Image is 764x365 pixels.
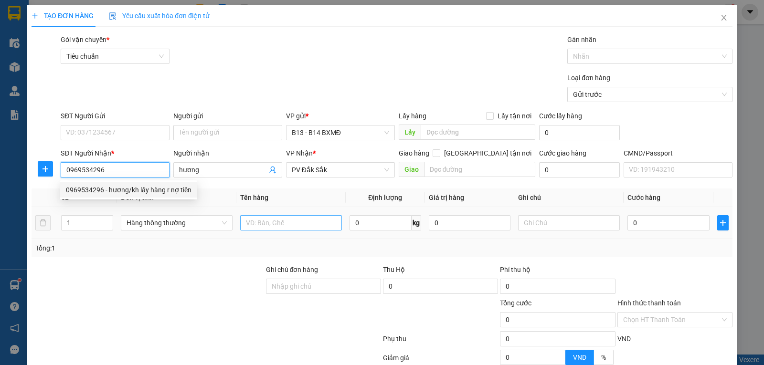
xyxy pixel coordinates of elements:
[429,215,510,230] input: 0
[617,299,681,307] label: Hình thức thanh toán
[60,182,197,198] div: 0969534296 - hương/kh lây hàng r nợ tiên
[539,162,620,177] input: Cước giao hàng
[25,15,77,51] strong: CÔNG TY TNHH [GEOGRAPHIC_DATA] 214 QL13 - P.26 - Q.BÌNH THẠNH - TP HCM 1900888606
[718,219,728,227] span: plus
[539,112,582,120] label: Cước lấy hàng
[66,49,164,63] span: Tiêu chuẩn
[399,112,426,120] span: Lấy hàng
[292,163,389,177] span: PV Đắk Sắk
[539,125,620,140] input: Cước lấy hàng
[33,57,111,64] strong: BIÊN NHẬN GỬI HÀNG HOÁ
[10,21,22,45] img: logo
[173,111,282,121] div: Người gửi
[109,12,210,20] span: Yêu cầu xuất hóa đơn điện tử
[567,36,596,43] label: Gán nhãn
[35,215,51,230] button: delete
[61,111,170,121] div: SĐT Người Gửi
[617,335,631,343] span: VND
[399,125,421,140] span: Lấy
[96,67,119,72] span: PV Đắk Mil
[73,66,88,80] span: Nơi nhận:
[514,188,624,207] th: Ghi chú
[494,111,535,121] span: Lấy tận nơi
[539,149,586,157] label: Cước giao hàng
[412,215,421,230] span: kg
[269,166,276,174] span: user-add
[127,216,227,230] span: Hàng thông thường
[240,215,342,230] input: VD: Bàn, Ghế
[500,264,615,279] div: Phí thu hộ
[292,125,389,140] span: B13 - B14 BXMĐ
[240,194,268,201] span: Tên hàng
[38,165,53,173] span: plus
[518,215,620,230] input: Ghi Chú
[573,354,586,361] span: VND
[399,162,424,177] span: Giao
[85,36,135,43] span: B131408250553
[109,12,117,20] img: icon
[32,12,38,19] span: plus
[173,148,282,158] div: Người nhận
[10,66,20,80] span: Nơi gửi:
[38,161,53,177] button: plus
[32,12,94,20] span: TẠO ĐƠN HÀNG
[421,125,536,140] input: Dọc đường
[601,354,606,361] span: %
[383,266,405,273] span: Thu Hộ
[61,36,109,43] span: Gói vận chuyển
[61,148,170,158] div: SĐT Người Nhận
[624,148,732,158] div: CMND/Passport
[567,74,610,82] label: Loại đơn hàng
[35,243,296,253] div: Tổng: 1
[440,148,535,158] span: [GEOGRAPHIC_DATA] tận nơi
[500,299,531,307] span: Tổng cước
[286,149,313,157] span: VP Nhận
[91,43,135,50] span: 08:13:27 [DATE]
[717,215,729,230] button: plus
[368,194,402,201] span: Định lượng
[266,279,381,294] input: Ghi chú đơn hàng
[573,87,727,102] span: Gửi trước
[266,266,318,273] label: Ghi chú đơn hàng
[424,162,536,177] input: Dọc đường
[429,194,464,201] span: Giá trị hàng
[382,334,499,350] div: Phụ thu
[627,194,660,201] span: Cước hàng
[399,149,429,157] span: Giao hàng
[66,185,191,195] div: 0969534296 - hương/kh lây hàng r nợ tiên
[711,5,737,31] button: Close
[286,111,395,121] div: VP gửi
[720,14,728,21] span: close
